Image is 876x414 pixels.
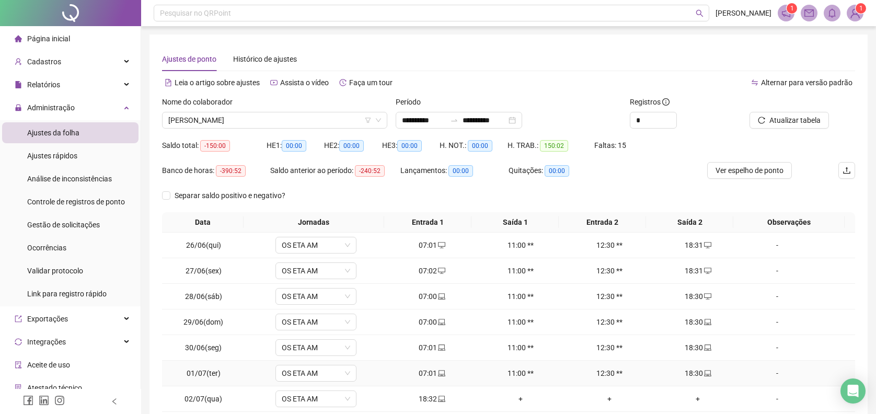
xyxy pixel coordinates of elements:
[27,80,60,89] span: Relatórios
[716,165,783,176] span: Ver espelho de ponto
[344,268,351,274] span: down
[396,96,428,108] label: Período
[448,165,473,177] span: 00:00
[282,391,350,407] span: OS ETA AM
[187,369,221,377] span: 01/07(ter)
[270,165,400,177] div: Saldo anterior ao período:
[437,267,445,274] span: desktop
[162,212,244,233] th: Data
[804,8,814,18] span: mail
[27,338,66,346] span: Integrações
[162,96,239,108] label: Nome do colaborador
[244,212,384,233] th: Jornadas
[339,79,347,86] span: history
[646,212,733,233] th: Saída 2
[233,53,297,65] div: Histórico de ajustes
[186,267,222,275] span: 27/06(sex)
[707,162,792,179] button: Ver espelho de ponto
[15,361,22,369] span: audit
[27,175,112,183] span: Análise de inconsistências
[440,140,508,152] div: H. NOT.:
[27,267,83,275] span: Validar protocolo
[391,367,472,379] div: 07:01
[27,244,66,252] span: Ocorrências
[111,398,118,405] span: left
[162,165,270,177] div: Banco de horas:
[27,361,70,369] span: Aceite de uso
[344,396,351,402] span: down
[391,316,472,328] div: 07:00
[391,342,472,353] div: 07:01
[27,315,68,323] span: Exportações
[267,140,324,152] div: HE 1:
[746,316,808,328] div: -
[15,338,22,346] span: sync
[54,395,65,406] span: instagram
[324,140,382,152] div: HE 2:
[186,241,221,249] span: 26/06(qui)
[391,291,472,302] div: 07:00
[200,140,230,152] span: -150:00
[703,241,711,249] span: desktop
[165,79,172,86] span: file-text
[827,8,837,18] span: bell
[168,112,381,128] span: SIMONE THALIA OLIVEIRA SOUZA
[270,79,278,86] span: youtube
[508,140,594,152] div: H. TRAB.:
[15,104,22,111] span: lock
[27,384,82,392] span: Atestado técnico
[27,103,75,112] span: Administração
[280,78,329,87] span: Assista o vídeo
[843,166,851,175] span: upload
[569,393,650,405] div: +
[39,395,49,406] span: linkedin
[545,165,569,177] span: 00:00
[382,140,440,152] div: HE 3:
[450,116,458,124] span: swap-right
[15,315,22,323] span: export
[658,367,739,379] div: 18:30
[23,395,33,406] span: facebook
[468,140,492,152] span: 00:00
[282,237,350,253] span: OS ETA AM
[183,318,223,326] span: 29/06(dom)
[703,318,711,326] span: laptop
[856,3,866,14] sup: Atualize o seu contato no menu Meus Dados
[746,265,808,277] div: -
[703,267,711,274] span: desktop
[790,5,794,12] span: 1
[751,79,758,86] span: swap
[509,165,595,177] div: Quitações:
[658,265,739,277] div: 18:31
[27,152,77,160] span: Ajustes rápidos
[391,393,472,405] div: 18:32
[282,263,350,279] span: OS ETA AM
[185,292,222,301] span: 28/06(sáb)
[781,8,791,18] span: notification
[630,96,670,108] span: Registros
[15,58,22,65] span: user-add
[437,293,445,300] span: laptop
[750,112,829,129] button: Atualizar tabela
[349,78,393,87] span: Faça um tour
[384,212,471,233] th: Entrada 1
[450,116,458,124] span: to
[703,370,711,377] span: laptop
[15,81,22,88] span: file
[27,198,125,206] span: Controle de registros de ponto
[162,53,216,65] div: Ajustes de ponto
[175,78,260,87] span: Leia o artigo sobre ajustes
[658,291,739,302] div: 18:30
[787,3,797,14] sup: 1
[746,393,808,405] div: -
[540,140,568,152] span: 150:02
[282,340,350,355] span: OS ETA AM
[365,117,371,123] span: filter
[737,216,840,228] span: Observações
[703,344,711,351] span: laptop
[344,242,351,248] span: down
[170,190,290,201] span: Separar saldo positivo e negativo?
[282,140,306,152] span: 00:00
[437,370,445,377] span: laptop
[27,290,107,298] span: Link para registro rápido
